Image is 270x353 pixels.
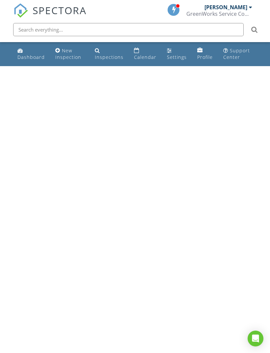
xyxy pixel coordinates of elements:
[197,54,213,60] div: Profile
[186,11,252,17] div: GreenWorks Service Company
[134,54,156,60] div: Calendar
[92,45,126,63] a: Inspections
[17,54,45,60] div: Dashboard
[13,9,87,23] a: SPECTORA
[248,331,263,346] div: Open Intercom Messenger
[223,47,250,60] div: Support Center
[204,4,247,11] div: [PERSON_NAME]
[221,45,255,63] a: Support Center
[15,45,47,63] a: Dashboard
[95,54,123,60] div: Inspections
[167,54,187,60] div: Settings
[13,3,28,18] img: The Best Home Inspection Software - Spectora
[53,45,87,63] a: New Inspection
[55,47,81,60] div: New Inspection
[131,45,159,63] a: Calendar
[164,45,189,63] a: Settings
[195,45,215,63] a: Profile
[33,3,87,17] span: SPECTORA
[13,23,244,36] input: Search everything...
